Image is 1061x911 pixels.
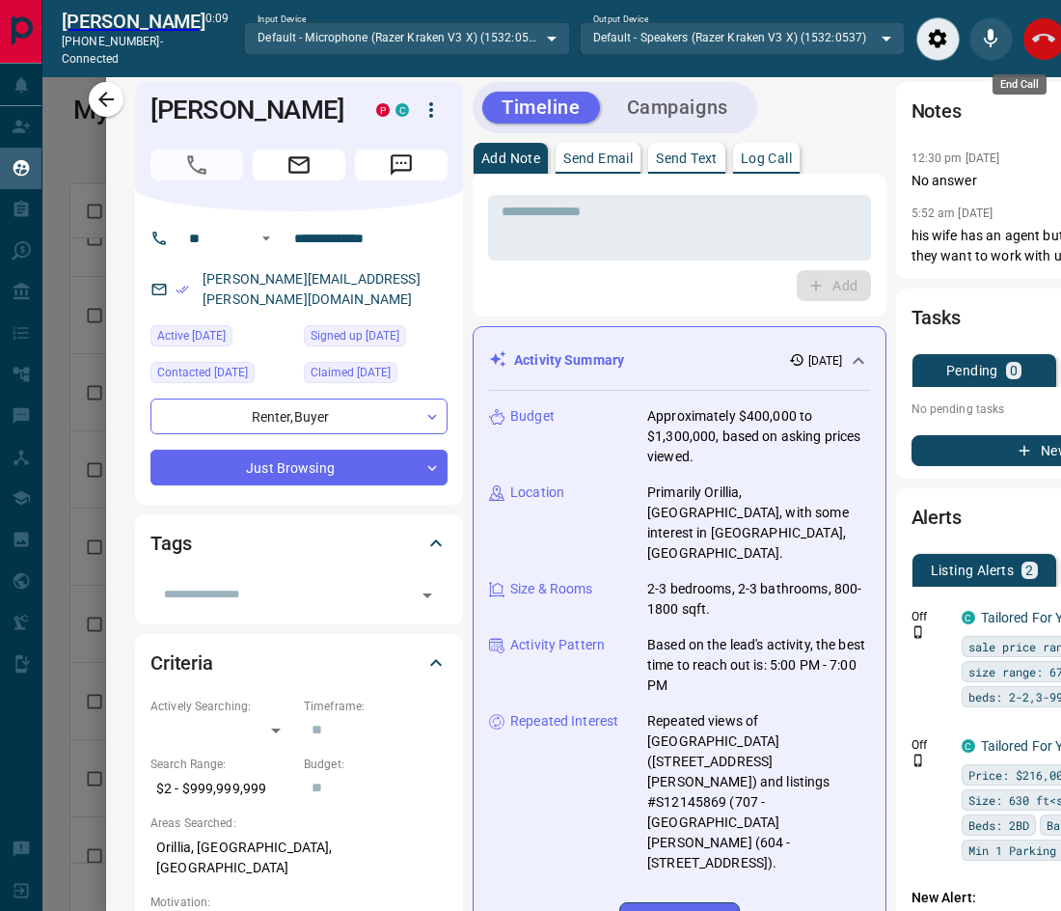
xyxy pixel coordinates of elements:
p: 2 [1025,564,1033,577]
p: Primarily Orillia, [GEOGRAPHIC_DATA], with some interest in [GEOGRAPHIC_DATA], [GEOGRAPHIC_DATA]. [647,483,870,564]
label: Output Device [593,14,648,26]
div: End Call [993,74,1047,95]
label: Input Device [258,14,307,26]
div: Tags [150,520,448,566]
h2: Alerts [911,502,962,533]
span: Call [150,150,243,180]
button: Timeline [482,92,600,124]
div: Activity Summary[DATE] [489,343,870,378]
span: Contacted [DATE] [157,363,248,382]
p: Orillia, [GEOGRAPHIC_DATA], [GEOGRAPHIC_DATA] [150,832,448,884]
p: Send Text [656,152,718,165]
div: condos.ca [962,611,975,624]
h1: [PERSON_NAME] [150,95,347,125]
p: Approximately $400,000 to $1,300,000, based on asking prices viewed. [647,406,870,467]
p: Activity Summary [514,350,624,371]
p: Repeated views of [GEOGRAPHIC_DATA] ([STREET_ADDRESS][PERSON_NAME]) and listings #S12145869 (707 ... [647,711,870,873]
p: $2 - $999,999,999 [150,773,294,805]
p: Size & Rooms [510,579,593,599]
p: Areas Searched: [150,814,448,832]
p: Log Call [741,152,792,165]
svg: Push Notification Only [911,625,925,639]
div: condos.ca [395,103,409,117]
div: Audio Settings [916,17,960,61]
h2: Criteria [150,648,213,678]
div: Default - Speakers (Razer Kraken V3 X) (1532:0537) [580,22,905,55]
p: Based on the lead's activity, the best time to reach out is: 5:00 PM - 7:00 PM [647,635,870,696]
p: 12:30 pm [DATE] [911,152,1000,165]
span: connected [62,52,119,66]
h2: Tags [150,528,191,559]
svg: Push Notification Only [911,754,925,767]
span: Beds: 2BD [968,815,1029,835]
div: Renter , Buyer [150,399,448,434]
div: condos.ca [962,739,975,753]
p: 2-3 bedrooms, 2-3 bathrooms, 800-1800 sqft. [647,579,870,620]
p: Off [911,736,950,754]
p: Pending [946,364,998,377]
a: [PERSON_NAME][EMAIL_ADDRESS][PERSON_NAME][DOMAIN_NAME] [203,271,421,307]
div: Default - Microphone (Razer Kraken V3 X) (1532:0537) [244,22,569,55]
p: 0 [1010,364,1018,377]
span: Message [355,150,448,180]
h2: Tasks [911,302,961,333]
p: Actively Searching: [150,698,294,715]
span: Active [DATE] [157,326,226,345]
h2: Notes [911,96,962,126]
h2: [PERSON_NAME] [62,10,205,33]
p: 0:09 [205,10,229,68]
p: Search Range: [150,756,294,773]
div: Fri Aug 29 2025 [150,325,294,352]
button: Campaigns [608,92,748,124]
div: Criteria [150,640,448,686]
div: Thu Sep 11 2025 [150,362,294,389]
p: Repeated Interest [510,711,618,732]
p: Activity Pattern [510,635,605,655]
span: Email [253,150,345,180]
div: Sat Feb 13 2021 [304,325,448,352]
p: Motivation: [150,894,448,911]
span: Claimed [DATE] [311,363,391,382]
p: Send Email [563,152,633,165]
p: [DATE] [808,352,843,370]
p: Listing Alerts [931,564,1015,577]
div: property.ca [376,103,390,117]
svg: Email Verified [176,283,189,296]
span: Signed up [DATE] [311,326,399,345]
p: Timeframe: [304,698,448,715]
p: Budget [510,406,555,427]
p: Add Note [481,152,540,165]
button: Open [414,582,441,609]
button: Open [255,227,278,250]
div: Sat May 20 2023 [304,362,448,389]
p: Off [911,608,950,625]
p: [PHONE_NUMBER] - [62,33,205,68]
div: Just Browsing [150,450,448,485]
p: Location [510,483,564,503]
div: Mute [969,17,1013,61]
p: 5:52 am [DATE] [911,207,993,220]
p: Budget: [304,756,448,773]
